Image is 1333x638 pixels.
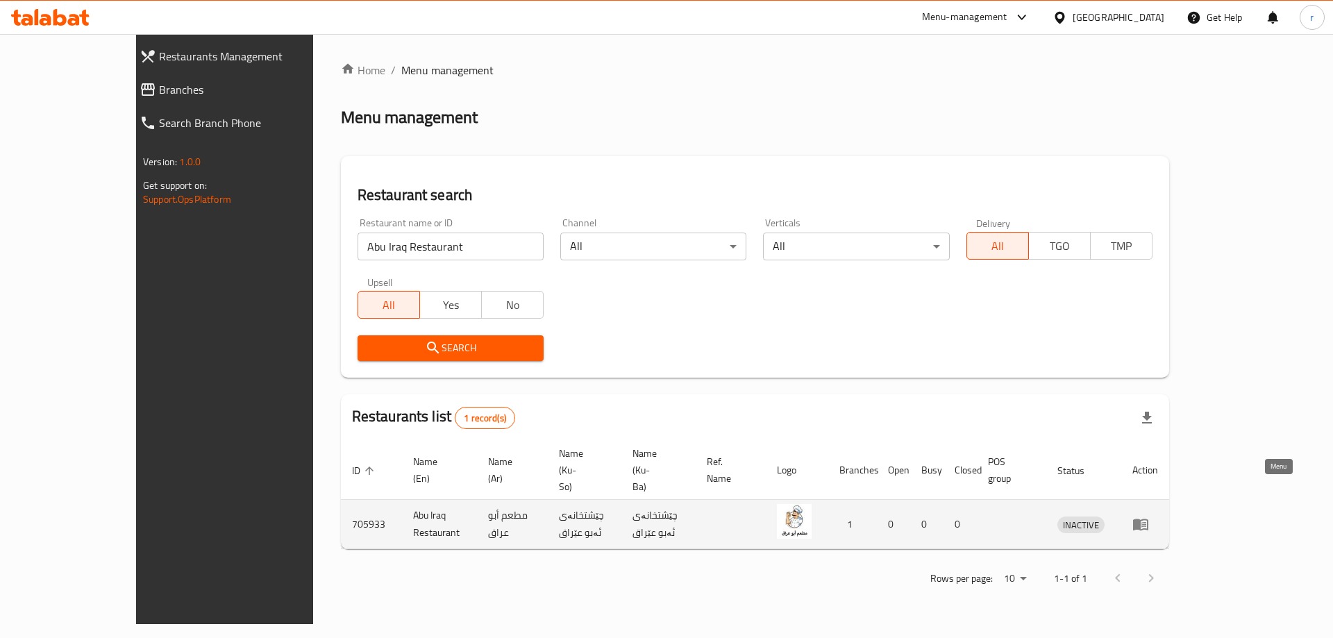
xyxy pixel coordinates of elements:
th: Action [1121,441,1169,500]
td: 0 [877,500,910,549]
span: No [487,295,538,315]
table: enhanced table [341,441,1169,549]
span: Yes [426,295,476,315]
th: Closed [944,441,977,500]
th: Branches [828,441,877,500]
button: All [358,291,420,319]
a: Search Branch Phone [128,106,359,140]
button: TMP [1090,232,1152,260]
div: All [560,233,746,260]
td: 705933 [341,500,402,549]
span: TGO [1034,236,1085,256]
button: All [966,232,1029,260]
a: Branches [128,73,359,106]
td: 1 [828,500,877,549]
span: Search Branch Phone [159,115,348,131]
div: Rows per page: [998,569,1032,589]
span: TMP [1096,236,1147,256]
a: Restaurants Management [128,40,359,73]
span: All [364,295,414,315]
a: Home [341,62,385,78]
div: Menu-management [922,9,1007,26]
span: Name (En) [413,453,460,487]
div: All [763,233,949,260]
p: Rows per page: [930,570,993,587]
td: 0 [910,500,944,549]
span: r [1310,10,1314,25]
th: Logo [766,441,828,500]
span: Version: [143,153,177,171]
label: Upsell [367,277,393,287]
span: Branches [159,81,348,98]
span: Menu management [401,62,494,78]
td: مطعم أبو عراق [477,500,548,549]
div: Total records count [455,407,515,429]
td: 0 [944,500,977,549]
span: 1 record(s) [455,412,514,425]
a: Support.OpsPlatform [143,190,231,208]
span: Name (Ar) [488,453,531,487]
th: Open [877,441,910,500]
p: 1-1 of 1 [1054,570,1087,587]
span: Name (Ku-So) [559,445,605,495]
span: All [973,236,1023,256]
span: ID [352,462,378,479]
nav: breadcrumb [341,62,1169,78]
span: Search [369,339,533,357]
span: INACTIVE [1057,517,1105,533]
td: چێشتخانەی ئەبو عێراق [548,500,622,549]
span: POS group [988,453,1030,487]
span: 1.0.0 [179,153,201,171]
th: Busy [910,441,944,500]
label: Delivery [976,218,1011,228]
td: چێشتخانەی ئەبو عێراق [621,500,696,549]
h2: Menu management [341,106,478,128]
span: Get support on: [143,176,207,194]
button: TGO [1028,232,1091,260]
button: No [481,291,544,319]
button: Search [358,335,544,361]
span: Name (Ku-Ba) [632,445,679,495]
td: Abu Iraq Restaurant [402,500,477,549]
li: / [391,62,396,78]
span: Status [1057,462,1103,479]
div: Export file [1130,401,1164,435]
input: Search for restaurant name or ID.. [358,233,544,260]
h2: Restaurants list [352,406,515,429]
span: Ref. Name [707,453,750,487]
div: [GEOGRAPHIC_DATA] [1073,10,1164,25]
button: Yes [419,291,482,319]
img: Abu Iraq Restaurant [777,504,812,539]
span: Restaurants Management [159,48,348,65]
h2: Restaurant search [358,185,1152,205]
